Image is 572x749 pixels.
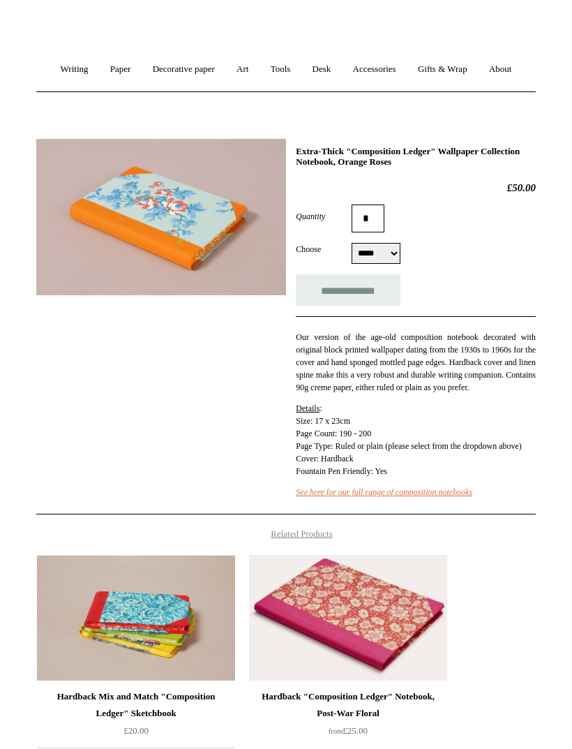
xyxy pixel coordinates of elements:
p: Our version of the age-old composition notebook decorated with original block printed wallpaper d... [296,331,536,394]
label: Choose [296,243,352,255]
a: See here for our full range of composition notebooks [296,487,472,497]
span: £20.00 [123,725,149,736]
a: Paper [100,51,141,88]
a: Hardback Mix and Match "Composition Ledger" Sketchbook £20.00 [37,688,235,746]
img: Hardback "Composition Ledger" Notebook, Post-War Floral [249,555,447,681]
a: Accessories [343,51,406,88]
div: Hardback Mix and Match "Composition Ledger" Sketchbook [40,688,232,722]
span: Page Type: Ruled or plain (please select from the dropdown above) [296,441,522,451]
a: Art [227,51,258,88]
div: Hardback "Composition Ledger" Notebook, Post-War Floral [253,688,444,722]
h2: £50.00 [296,181,536,194]
a: Writing [51,51,98,88]
span: Cover: Hardback [296,454,353,464]
a: Decorative paper [143,51,225,88]
img: Hardback Mix and Match "Composition Ledger" Sketchbook [37,555,235,681]
img: Extra-Thick "Composition Ledger" Wallpaper Collection Notebook, Orange Roses [36,139,286,296]
span: Fountain Pen Friendly: Yes [296,466,387,476]
a: About [479,51,522,88]
a: Hardback "Composition Ledger" Notebook, Post-War Floral Hardback "Composition Ledger" Notebook, P... [249,555,447,681]
span: from [329,727,343,735]
a: Gifts & Wrap [408,51,477,88]
h1: Extra-Thick "Composition Ledger" Wallpaper Collection Notebook, Orange Roses [296,146,536,168]
span: Page Count: 190 - 200 [296,429,371,438]
span: : [296,403,322,413]
a: Tools [261,51,301,88]
label: Quantity [296,210,352,223]
span: £25.00 [329,725,368,736]
a: Desk [303,51,341,88]
a: Hardback "Composition Ledger" Notebook, Post-War Floral from£25.00 [249,688,447,746]
a: Hardback Mix and Match "Composition Ledger" Sketchbook Hardback Mix and Match "Composition Ledger... [37,555,235,681]
span: Details [296,403,319,413]
span: Size: 17 x 23cm [296,416,350,426]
